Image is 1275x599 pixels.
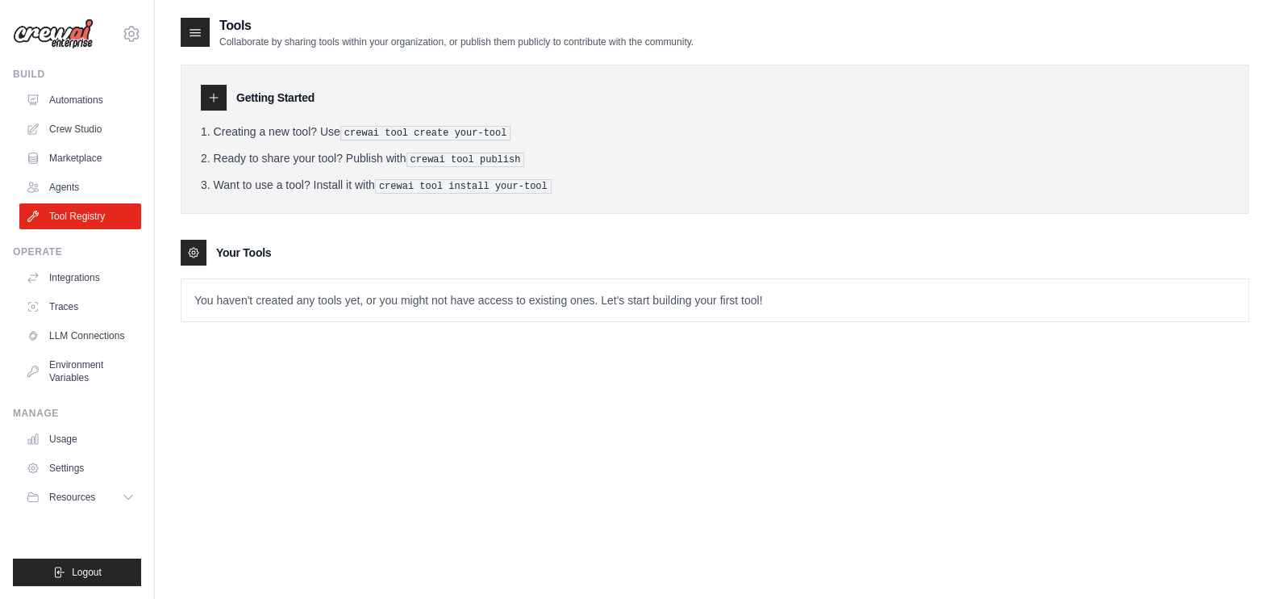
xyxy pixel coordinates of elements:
pre: crewai tool install your-tool [375,179,552,194]
div: Operate [13,245,141,258]
pre: crewai tool publish [406,153,525,167]
a: Integrations [19,265,141,291]
button: Logout [13,559,141,586]
a: Tool Registry [19,203,141,229]
h2: Tools [219,16,694,36]
a: Crew Studio [19,116,141,142]
a: Usage [19,426,141,452]
p: You haven't created any tools yet, or you might not have access to existing ones. Let's start bui... [181,279,1248,321]
div: Build [13,68,141,81]
h3: Getting Started [236,90,315,106]
a: Settings [19,455,141,481]
p: Collaborate by sharing tools within your organization, or publish them publicly to contribute wit... [219,36,694,48]
a: Automations [19,87,141,113]
li: Ready to share your tool? Publish with [201,150,1229,167]
a: Marketplace [19,145,141,171]
h3: Your Tools [216,245,271,261]
img: Logo [13,19,94,49]
a: Environment Variables [19,352,141,391]
li: Creating a new tool? Use [201,124,1229,140]
a: Agents [19,174,141,200]
a: Traces [19,294,141,320]
button: Resources [19,484,141,510]
span: Resources [49,491,95,504]
li: Want to use a tool? Install it with [201,177,1229,194]
span: Logout [72,566,102,579]
pre: crewai tool create your-tool [340,126,511,140]
div: Manage [13,407,141,420]
a: LLM Connections [19,323,141,349]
